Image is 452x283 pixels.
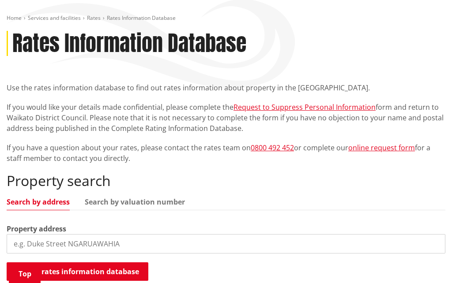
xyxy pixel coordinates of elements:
[9,264,41,283] a: Top
[7,198,70,205] a: Search by address
[7,234,445,253] input: e.g. Duke Street NGARUAWAHIA
[7,102,445,134] p: If you would like your details made confidential, please complete the form and return to Waikato ...
[7,223,66,234] label: Property address
[85,198,185,205] a: Search by valuation number
[7,14,22,22] a: Home
[7,82,445,93] p: Use the rates information database to find out rates information about property in the [GEOGRAPHI...
[7,262,148,281] button: Search rates information database
[251,143,294,153] a: 0800 492 452
[87,14,101,22] a: Rates
[12,31,246,56] h1: Rates Information Database
[107,14,176,22] span: Rates Information Database
[234,102,376,112] a: Request to Suppress Personal Information
[7,172,445,189] h2: Property search
[348,143,415,153] a: online request form
[7,15,445,22] nav: breadcrumb
[28,14,81,22] a: Services and facilities
[411,246,443,278] iframe: Messenger Launcher
[7,142,445,164] p: If you have a question about your rates, please contact the rates team on or complete our for a s...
